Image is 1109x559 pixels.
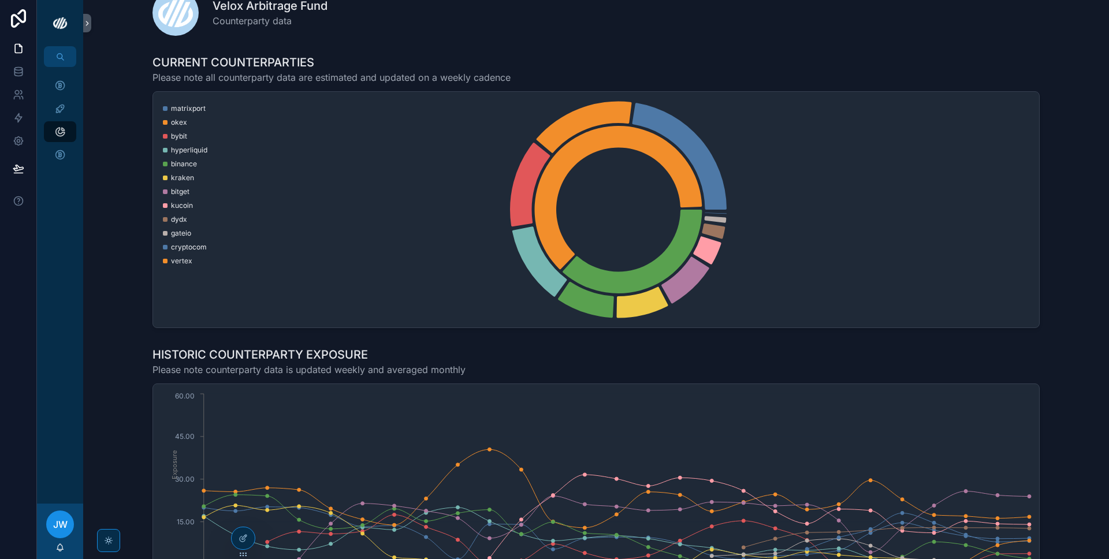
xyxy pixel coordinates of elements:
[171,173,194,182] span: kraken
[160,99,1032,321] div: chart
[53,517,68,531] span: JW
[171,215,187,224] span: dydx
[171,104,206,113] span: matrixport
[152,346,466,363] h1: HISTORIC COUNTERPARTY EXPOSURE
[37,67,83,180] div: scrollable content
[177,517,195,526] tspan: 15.00
[170,450,178,479] tspan: Exposure
[152,70,511,84] span: Please note all counterparty data are estimated and updated on a weekly cadence
[213,14,328,28] span: Counterparty data
[51,14,69,32] img: App logo
[171,256,192,266] span: vertex
[171,159,197,169] span: binance
[175,432,195,441] tspan: 45.00
[152,54,511,70] h1: CURRENT COUNTERPARTIES
[152,363,466,377] span: Please note counterparty data is updated weekly and averaged monthly
[171,243,207,252] span: cryptocom
[171,132,187,141] span: bybit
[171,118,187,127] span: okex
[175,392,195,400] tspan: 60.00
[175,475,195,483] tspan: 30.00
[171,187,189,196] span: bitget
[171,201,193,210] span: kucoin
[171,146,207,155] span: hyperliquid
[171,229,191,238] span: gateio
